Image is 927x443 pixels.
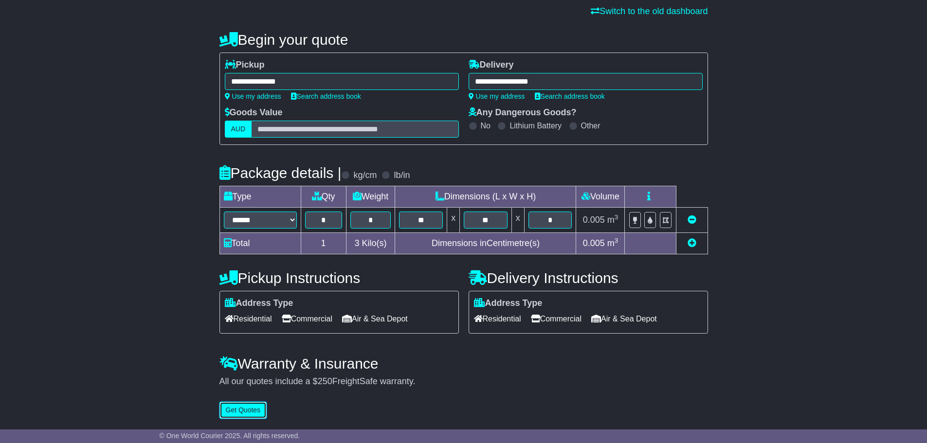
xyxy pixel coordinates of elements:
label: No [481,121,491,130]
td: Type [219,186,301,208]
span: m [607,215,618,225]
td: Kilo(s) [346,233,395,254]
label: Other [581,121,600,130]
span: Residential [225,311,272,326]
span: 3 [354,238,359,248]
span: 0.005 [583,215,605,225]
label: Any Dangerous Goods? [469,107,577,118]
td: Qty [301,186,346,208]
label: AUD [225,121,252,138]
td: Weight [346,186,395,208]
td: Dimensions (L x W x H) [395,186,576,208]
label: lb/in [394,170,410,181]
td: Dimensions in Centimetre(s) [395,233,576,254]
h4: Begin your quote [219,32,708,48]
a: Add new item [688,238,696,248]
td: 1 [301,233,346,254]
label: Pickup [225,60,265,71]
label: Delivery [469,60,514,71]
td: Volume [576,186,625,208]
a: Remove this item [688,215,696,225]
span: Commercial [282,311,332,326]
span: Residential [474,311,521,326]
span: Air & Sea Depot [591,311,657,326]
a: Search address book [535,92,605,100]
span: Air & Sea Depot [342,311,408,326]
button: Get Quotes [219,402,267,419]
td: Total [219,233,301,254]
span: 250 [318,376,332,386]
h4: Delivery Instructions [469,270,708,286]
a: Use my address [469,92,525,100]
a: Switch to the old dashboard [591,6,708,16]
h4: Pickup Instructions [219,270,459,286]
td: x [447,208,460,233]
label: kg/cm [353,170,377,181]
label: Goods Value [225,107,283,118]
span: 0.005 [583,238,605,248]
sup: 3 [615,237,618,244]
h4: Package details | [219,165,342,181]
sup: 3 [615,213,618,221]
span: m [607,238,618,248]
a: Search address book [291,92,361,100]
div: All our quotes include a $ FreightSafe warranty. [219,376,708,387]
span: Commercial [531,311,582,326]
a: Use my address [225,92,281,100]
label: Lithium Battery [509,121,562,130]
label: Address Type [474,298,543,309]
h4: Warranty & Insurance [219,355,708,372]
span: © One World Courier 2025. All rights reserved. [160,432,300,440]
td: x [511,208,524,233]
label: Address Type [225,298,293,309]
